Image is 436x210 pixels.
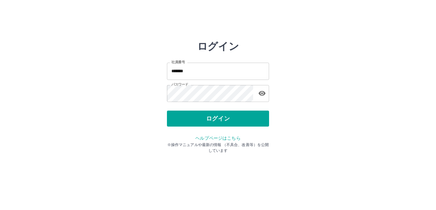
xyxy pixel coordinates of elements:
[171,60,185,65] label: 社員番号
[195,136,240,141] a: ヘルプページはこちら
[197,40,239,52] h2: ログイン
[171,82,188,87] label: パスワード
[167,142,269,153] p: ※操作マニュアルや最新の情報 （不具合、改善等）を公開しています
[167,111,269,127] button: ログイン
